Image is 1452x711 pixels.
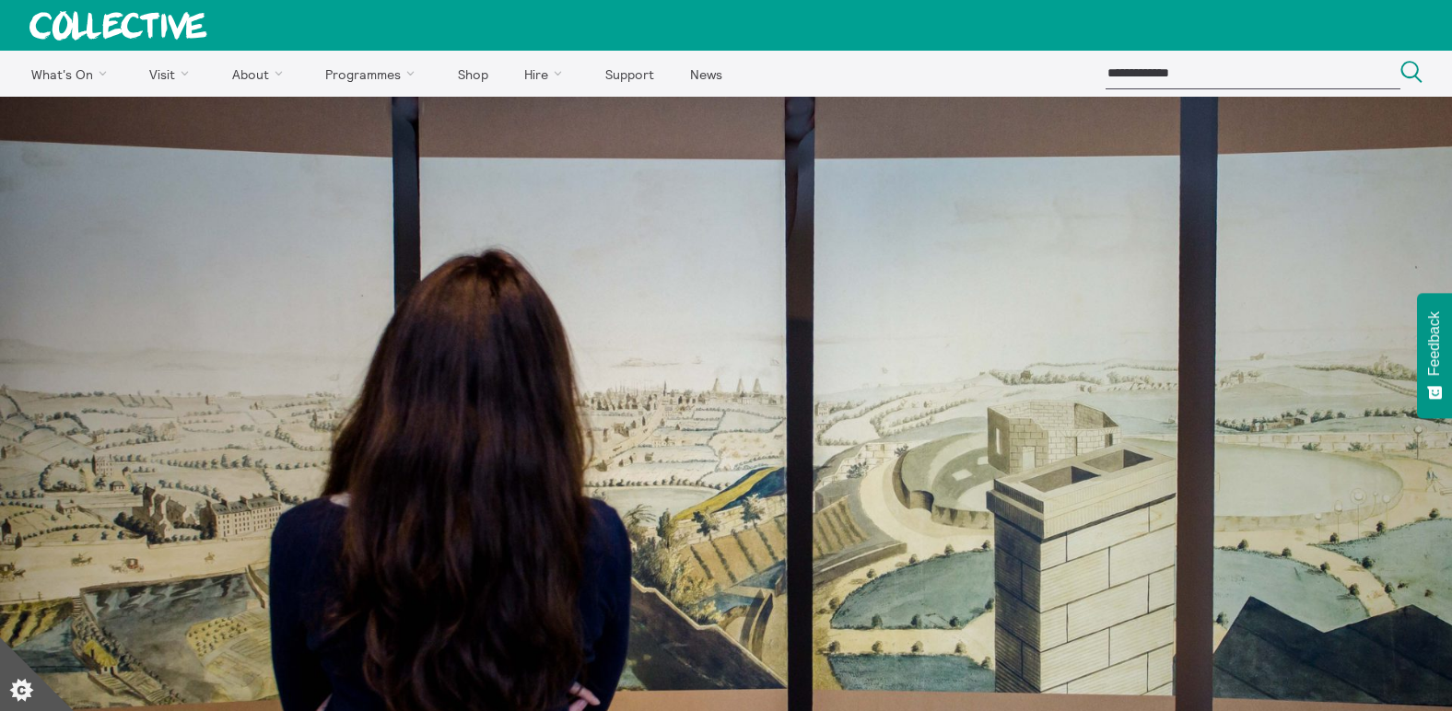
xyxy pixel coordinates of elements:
[15,51,130,97] a: What's On
[441,51,504,97] a: Shop
[1417,293,1452,418] button: Feedback - Show survey
[589,51,670,97] a: Support
[509,51,586,97] a: Hire
[673,51,738,97] a: News
[1426,311,1443,376] span: Feedback
[216,51,306,97] a: About
[134,51,213,97] a: Visit
[310,51,439,97] a: Programmes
